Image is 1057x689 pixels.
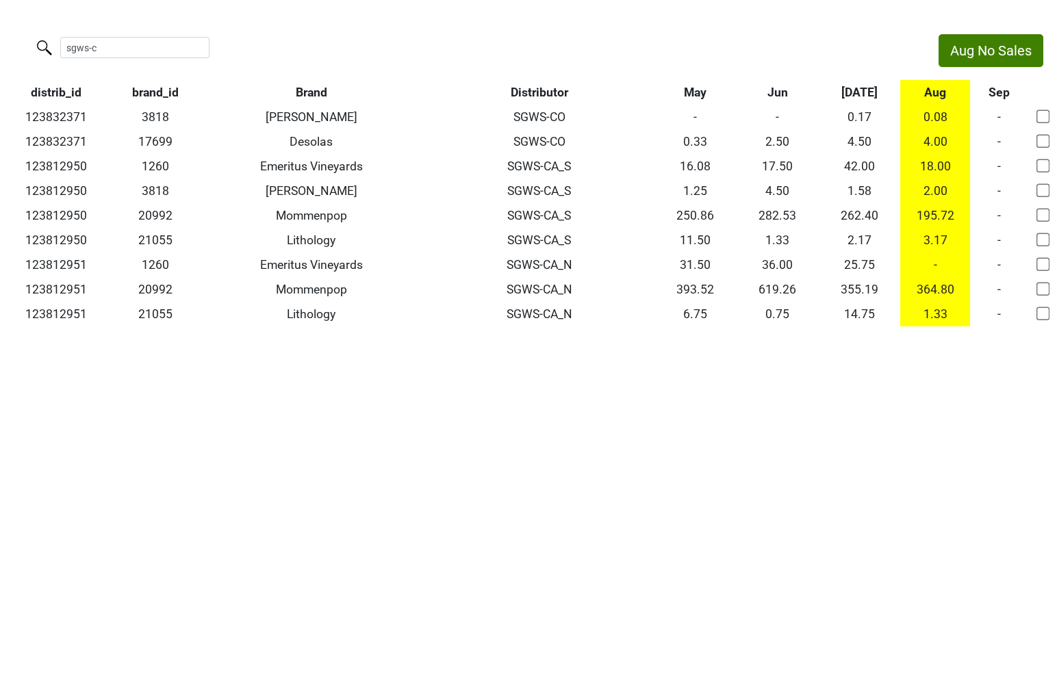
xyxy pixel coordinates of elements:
td: 1.25 [654,179,737,203]
td: 31.50 [654,252,737,277]
td: 3818 [112,179,199,203]
td: 16.08 [654,154,737,179]
td: 619.26 [737,277,819,302]
td: 2.00 [900,179,970,203]
th: &nbsp;: activate to sort column ascending [1028,80,1057,105]
th: Jun: activate to sort column ascending [737,80,819,105]
td: SGWS-CO [424,105,654,129]
td: Lithology [199,228,424,252]
td: 3.17 [900,228,970,252]
td: 393.52 [654,277,737,302]
td: SGWS-CA_S [424,154,654,179]
td: 0.17 [818,105,900,129]
td: - [970,252,1028,277]
td: 3818 [112,105,199,129]
td: 2.17 [818,228,900,252]
td: 1.33 [900,302,970,326]
td: 0.75 [737,302,819,326]
td: - [970,129,1028,154]
td: Desolas [199,129,424,154]
td: - [970,154,1028,179]
td: 1260 [112,252,199,277]
th: May: activate to sort column ascending [654,80,737,105]
td: 1260 [112,154,199,179]
td: Emeritus Vineyards [199,252,424,277]
td: 42.00 [818,154,900,179]
th: brand_id: activate to sort column ascending [112,80,199,105]
td: 4.00 [900,129,970,154]
td: SGWS-CA_N [424,252,654,277]
td: 0.08 [900,105,970,129]
td: 36.00 [737,252,819,277]
td: Lithology [199,302,424,326]
td: 17699 [112,129,199,154]
td: - [970,203,1028,228]
td: - [654,105,737,129]
td: 4.50 [818,129,900,154]
td: 20992 [112,203,199,228]
td: 21055 [112,228,199,252]
td: 364.80 [900,277,970,302]
td: Mommenpop [199,277,424,302]
td: - [970,277,1028,302]
td: 20992 [112,277,199,302]
td: 355.19 [818,277,900,302]
td: SGWS-CO [424,129,654,154]
th: Brand: activate to sort column ascending [199,80,424,105]
td: 21055 [112,302,199,326]
th: Sep: activate to sort column ascending [970,80,1028,105]
th: Distributor: activate to sort column ascending [424,80,654,105]
td: SGWS-CA_S [424,228,654,252]
th: Jul: activate to sort column ascending [818,80,900,105]
td: 282.53 [737,203,819,228]
td: 4.50 [737,179,819,203]
td: Mommenpop [199,203,424,228]
td: SGWS-CA_N [424,277,654,302]
td: - [970,228,1028,252]
td: 1.33 [737,228,819,252]
th: Aug: activate to sort column ascending [900,80,970,105]
td: 6.75 [654,302,737,326]
td: - [737,105,819,129]
td: Emeritus Vineyards [199,154,424,179]
td: 0.33 [654,129,737,154]
td: 195.72 [900,203,970,228]
td: 250.86 [654,203,737,228]
td: - [970,105,1028,129]
td: 2.50 [737,129,819,154]
td: - [970,179,1028,203]
td: 1.58 [818,179,900,203]
td: SGWS-CA_S [424,203,654,228]
td: 25.75 [818,252,900,277]
td: 17.50 [737,154,819,179]
td: 18.00 [900,154,970,179]
td: [PERSON_NAME] [199,179,424,203]
td: - [970,302,1028,326]
td: SGWS-CA_S [424,179,654,203]
button: Aug No Sales [939,34,1043,67]
td: 262.40 [818,203,900,228]
td: 14.75 [818,302,900,326]
td: 11.50 [654,228,737,252]
td: SGWS-CA_N [424,302,654,326]
td: [PERSON_NAME] [199,105,424,129]
td: - [900,252,970,277]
